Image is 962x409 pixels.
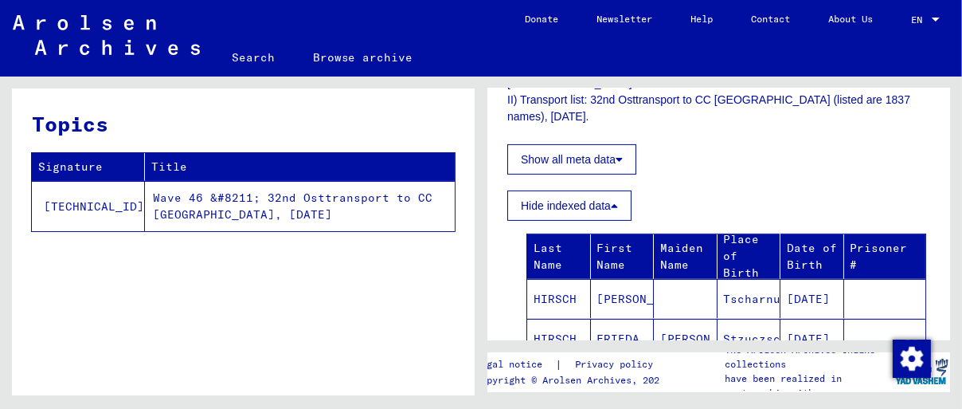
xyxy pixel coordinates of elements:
[475,356,672,373] div: |
[780,234,844,279] mat-header-cell: Date of Birth
[32,153,145,181] th: Signature
[475,356,555,373] a: Legal notice
[844,234,926,279] mat-header-cell: Prisoner #
[145,181,455,231] td: Wave 46 &#8211; 32nd Osttransport to CC [GEOGRAPHIC_DATA], [DATE]
[507,144,636,175] button: Show all meta data
[780,319,844,358] mat-cell: [DATE]
[591,319,655,358] mat-cell: FRIEDA
[718,319,781,358] mat-cell: Stzuczschin
[654,319,718,358] mat-cell: [PERSON_NAME]
[213,38,294,77] a: Search
[654,234,718,279] mat-header-cell: Maiden Name
[32,181,145,231] td: [TECHNICAL_ID]
[725,343,892,372] p: The Arolsen Archives online collections
[718,279,781,318] mat-cell: Tscharnuwsk
[591,234,655,279] mat-header-cell: First Name
[475,373,672,387] p: Copyright © Arolsen Archives, 2021
[527,234,591,279] mat-header-cell: Last Name
[507,191,632,221] button: Hide indexed data
[911,14,929,26] span: EN
[294,38,432,77] a: Browse archive
[145,153,455,181] th: Title
[562,356,672,373] a: Privacy policy
[718,231,781,281] mat-header-cell: Place of Birth
[527,279,591,318] mat-cell: HIRSCH
[780,279,844,318] mat-cell: [DATE]
[32,108,454,140] h3: Topics
[893,340,931,378] img: Change consent
[591,279,655,318] mat-cell: [PERSON_NAME]
[725,372,892,400] p: have been realized in partnership with
[13,15,200,55] img: Arolsen_neg.svg
[527,319,591,358] mat-cell: HIRSCH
